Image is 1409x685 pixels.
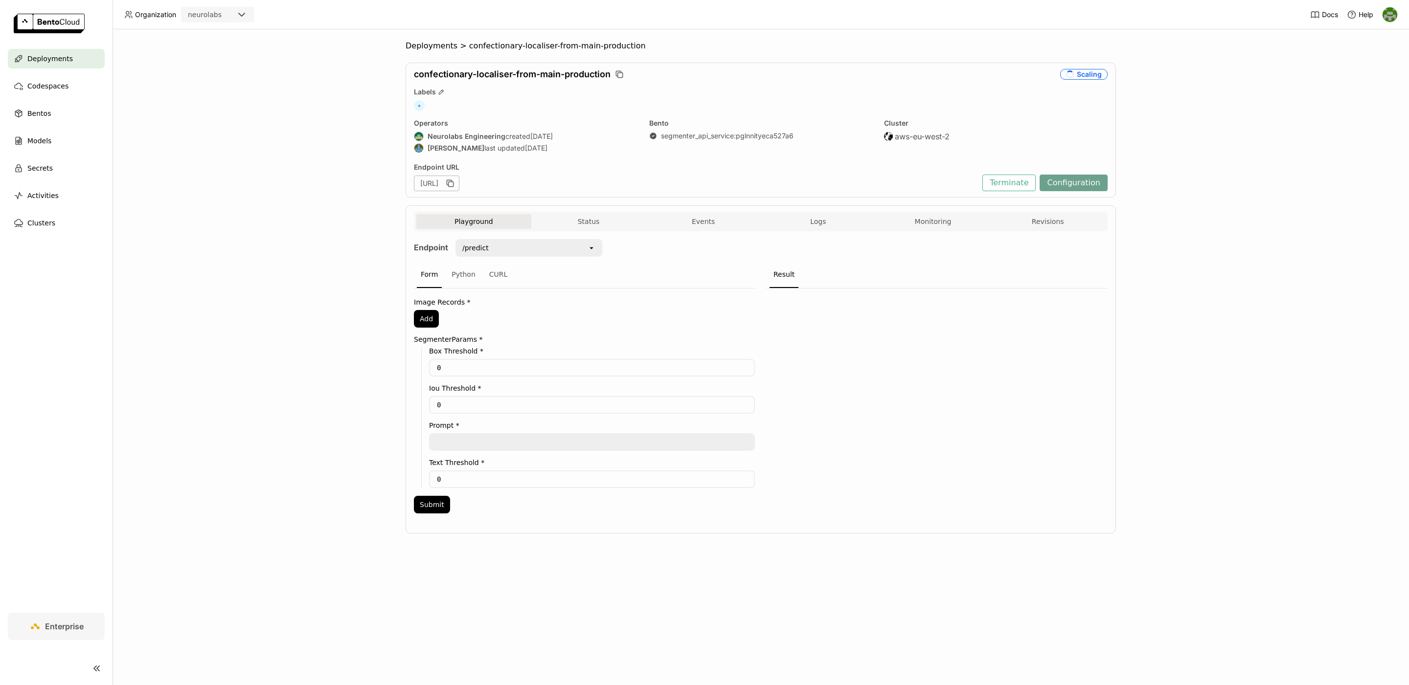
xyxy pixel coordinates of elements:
button: Revisions [990,214,1105,229]
label: Prompt * [429,421,755,429]
label: Text Threshold * [429,459,755,466]
a: Codespaces [8,76,105,96]
span: Help [1359,10,1373,19]
div: /predict [462,243,489,253]
label: SegmenterParams * [414,335,755,343]
label: Image Records * [414,298,755,306]
span: > [457,41,469,51]
div: neurolabs [188,10,222,20]
span: Logs [810,217,826,226]
img: logo [14,14,85,33]
div: Form [417,262,442,288]
a: Bentos [8,104,105,123]
a: Deployments [8,49,105,68]
button: Terminate [982,175,1036,191]
div: Scaling [1060,69,1108,80]
span: confectionary-localiser-from-main-production [469,41,646,51]
a: Clusters [8,213,105,233]
span: Codespaces [27,80,68,92]
div: Operators [414,119,637,128]
a: Enterprise [8,613,105,640]
div: created [414,132,637,141]
span: [DATE] [525,144,547,153]
img: Neurolabs Engineering [414,132,423,141]
label: Box Threshold * [429,347,755,355]
span: [DATE] [530,132,553,141]
span: Docs [1322,10,1338,19]
nav: Breadcrumbs navigation [406,41,1116,51]
span: Deployments [27,53,73,65]
strong: Endpoint [414,243,448,252]
div: Python [448,262,479,288]
span: Organization [135,10,176,19]
button: Submit [414,496,450,513]
input: Selected /predict. [490,243,491,253]
div: Result [770,262,798,288]
button: Monitoring [876,214,991,229]
div: CURL [485,262,512,288]
span: + [414,100,425,111]
div: [URL] [414,176,459,191]
span: Enterprise [45,621,84,631]
a: Docs [1310,10,1338,20]
strong: [PERSON_NAME] [428,144,484,153]
img: Toby Thomas [1383,7,1397,22]
div: Help [1347,10,1373,20]
span: Clusters [27,217,55,229]
span: aws-eu-west-2 [895,132,950,141]
svg: open [588,244,595,252]
input: Selected neurolabs. [223,10,224,20]
button: Add [414,310,439,328]
div: Endpoint URL [414,163,977,172]
a: Models [8,131,105,151]
button: Playground [416,214,531,229]
img: Flaviu Sămărghițan [414,144,423,153]
div: Cluster [884,119,1108,128]
span: Deployments [406,41,457,51]
span: Secrets [27,162,53,174]
div: Labels [414,88,1108,96]
i: loading [1066,70,1074,79]
div: last updated [414,143,637,153]
span: confectionary-localiser-from-main-production [414,69,611,80]
a: segmenter_api_service:pglnnityeca527a6 [661,132,794,140]
span: Bentos [27,108,51,119]
button: Events [646,214,761,229]
a: Activities [8,186,105,205]
button: Configuration [1040,175,1108,191]
a: Secrets [8,158,105,178]
div: Bento [649,119,873,128]
label: Iou Threshold * [429,384,755,392]
strong: Neurolabs Engineering [428,132,505,141]
button: Status [531,214,646,229]
span: Models [27,135,51,147]
span: Activities [27,190,59,201]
